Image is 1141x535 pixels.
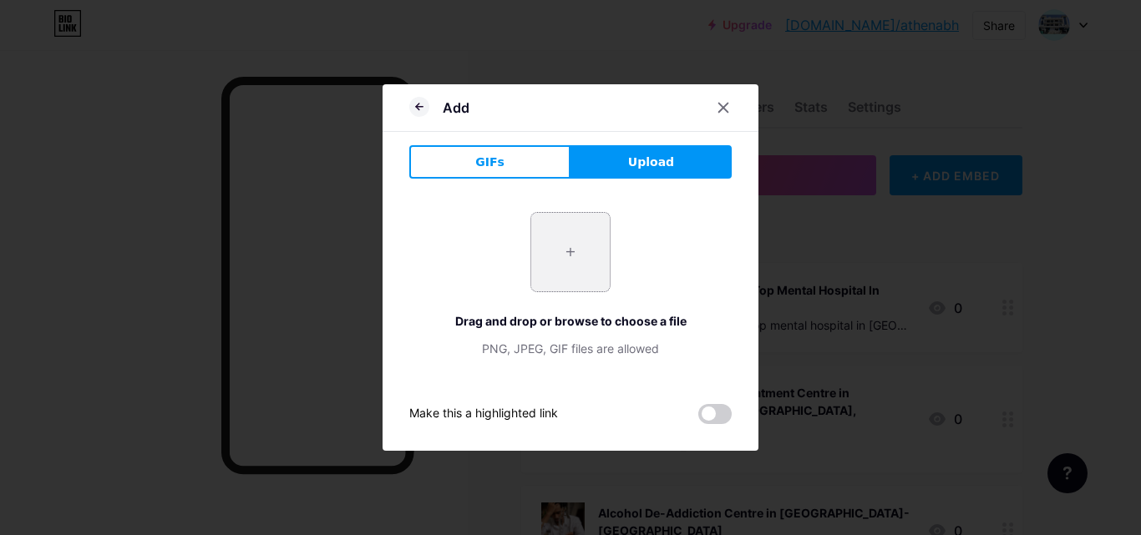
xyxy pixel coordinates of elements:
button: Upload [570,145,732,179]
div: Drag and drop or browse to choose a file [409,312,732,330]
div: Add [443,98,469,118]
div: PNG, JPEG, GIF files are allowed [409,340,732,357]
span: Upload [628,154,674,171]
button: GIFs [409,145,570,179]
div: Make this a highlighted link [409,404,558,424]
span: GIFs [475,154,505,171]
